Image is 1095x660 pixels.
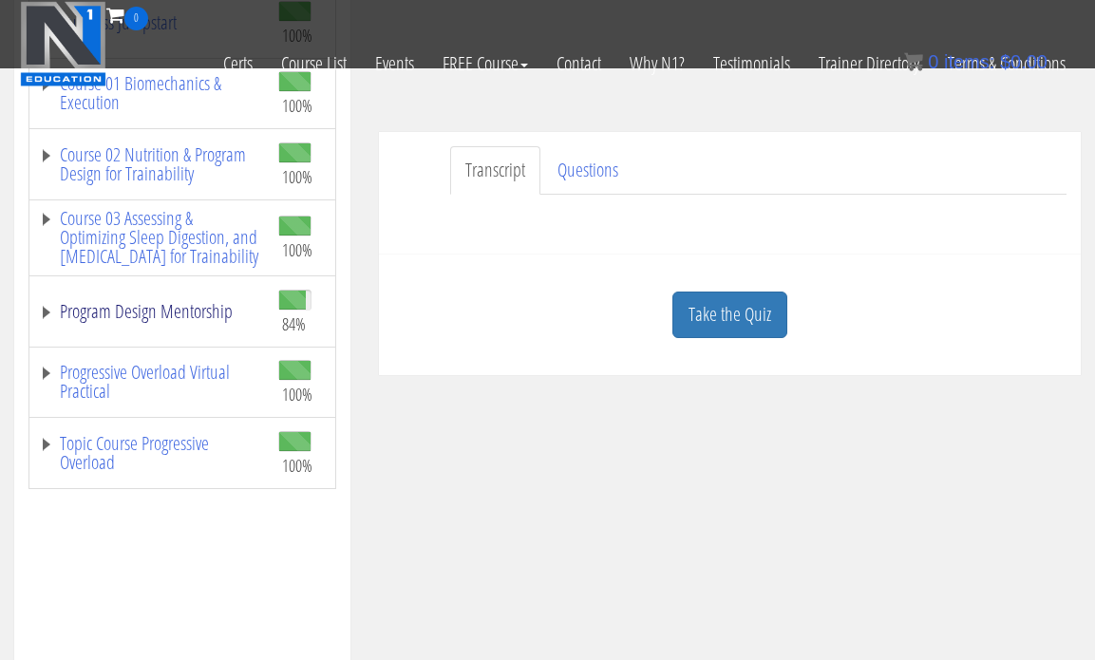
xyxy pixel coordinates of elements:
span: 100% [282,166,312,187]
a: Take the Quiz [672,292,787,338]
a: Course 03 Assessing & Optimizing Sleep Digestion, and [MEDICAL_DATA] for Trainability [39,209,259,266]
a: Testimonials [699,30,804,97]
a: Transcript [450,146,540,195]
span: 84% [282,313,306,334]
bdi: 0.00 [1000,51,1048,72]
span: items: [944,51,994,72]
a: Certs [209,30,267,97]
span: 100% [282,239,312,260]
a: 0 items: $0.00 [904,51,1048,72]
a: 0 [106,2,148,28]
span: $ [1000,51,1010,72]
a: Course 02 Nutrition & Program Design for Trainability [39,145,259,183]
a: Topic Course Progressive Overload [39,434,259,472]
a: Events [361,30,428,97]
a: Trainer Directory [804,30,934,97]
span: 100% [282,95,312,116]
a: FREE Course [428,30,542,97]
a: Program Design Mentorship [39,302,259,321]
a: Terms & Conditions [934,30,1080,97]
a: Course List [267,30,361,97]
span: 100% [282,384,312,405]
span: 100% [282,455,312,476]
a: Progressive Overload Virtual Practical [39,363,259,401]
a: Why N1? [615,30,699,97]
a: Contact [542,30,615,97]
span: 0 [124,7,148,30]
span: 0 [928,51,938,72]
a: Questions [542,146,633,195]
img: icon11.png [904,52,923,71]
img: n1-education [20,1,106,86]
